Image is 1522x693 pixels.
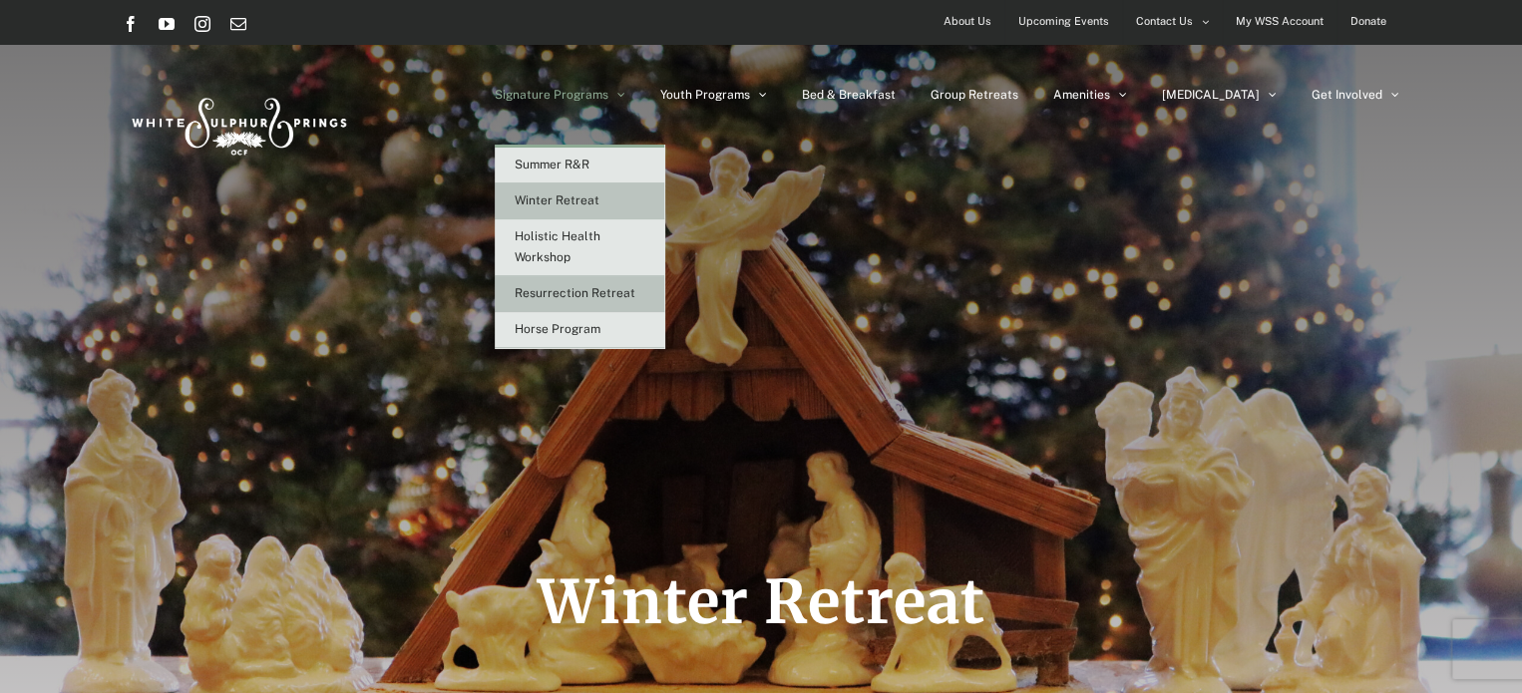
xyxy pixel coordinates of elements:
[495,219,664,276] a: Holistic Health Workshop
[515,229,600,264] span: Holistic Health Workshop
[802,45,896,145] a: Bed & Breakfast
[495,89,608,101] span: Signature Programs
[931,45,1018,145] a: Group Retreats
[515,193,599,207] span: Winter Retreat
[538,564,985,639] span: Winter Retreat
[1018,7,1109,36] span: Upcoming Events
[1162,45,1277,145] a: [MEDICAL_DATA]
[495,45,625,145] a: Signature Programs
[515,158,589,172] span: Summer R&R
[495,45,1399,145] nav: Main Menu
[1312,45,1399,145] a: Get Involved
[515,322,600,336] span: Horse Program
[1236,7,1324,36] span: My WSS Account
[660,89,750,101] span: Youth Programs
[495,276,664,312] a: Resurrection Retreat
[1053,45,1127,145] a: Amenities
[931,89,1018,101] span: Group Retreats
[1350,7,1386,36] span: Donate
[1136,7,1193,36] span: Contact Us
[495,312,664,348] a: Horse Program
[1162,89,1260,101] span: [MEDICAL_DATA]
[944,7,991,36] span: About Us
[515,286,635,300] span: Resurrection Retreat
[660,45,767,145] a: Youth Programs
[495,183,664,219] a: Winter Retreat
[123,76,352,170] img: White Sulphur Springs Logo
[1053,89,1110,101] span: Amenities
[1312,89,1382,101] span: Get Involved
[495,148,664,183] a: Summer R&R
[802,89,896,101] span: Bed & Breakfast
